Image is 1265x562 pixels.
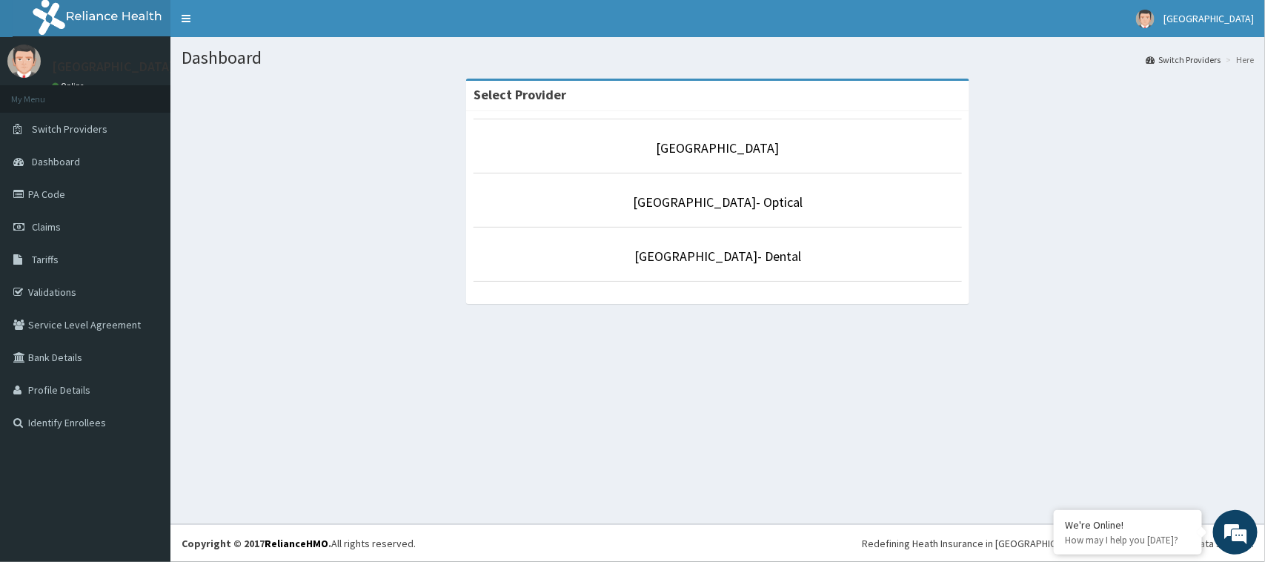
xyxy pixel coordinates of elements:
p: [GEOGRAPHIC_DATA] [52,60,174,73]
span: Switch Providers [32,122,107,136]
span: [GEOGRAPHIC_DATA] [1163,12,1254,25]
span: Claims [32,220,61,234]
a: RelianceHMO [265,537,328,550]
div: We're Online! [1065,518,1191,532]
footer: All rights reserved. [170,524,1265,562]
a: Online [52,81,87,91]
span: Dashboard [32,155,80,168]
p: How may I help you today? [1065,534,1191,546]
img: User Image [7,44,41,78]
a: [GEOGRAPHIC_DATA] [657,139,780,156]
a: Switch Providers [1146,53,1221,66]
a: [GEOGRAPHIC_DATA]- Dental [634,248,801,265]
div: Redefining Heath Insurance in [GEOGRAPHIC_DATA] using Telemedicine and Data Science! [862,536,1254,551]
li: Here [1222,53,1254,66]
a: [GEOGRAPHIC_DATA]- Optical [633,194,803,211]
img: User Image [1136,10,1155,28]
strong: Copyright © 2017 . [182,537,331,550]
span: Tariffs [32,253,59,266]
strong: Select Provider [474,86,566,103]
h1: Dashboard [182,48,1254,67]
